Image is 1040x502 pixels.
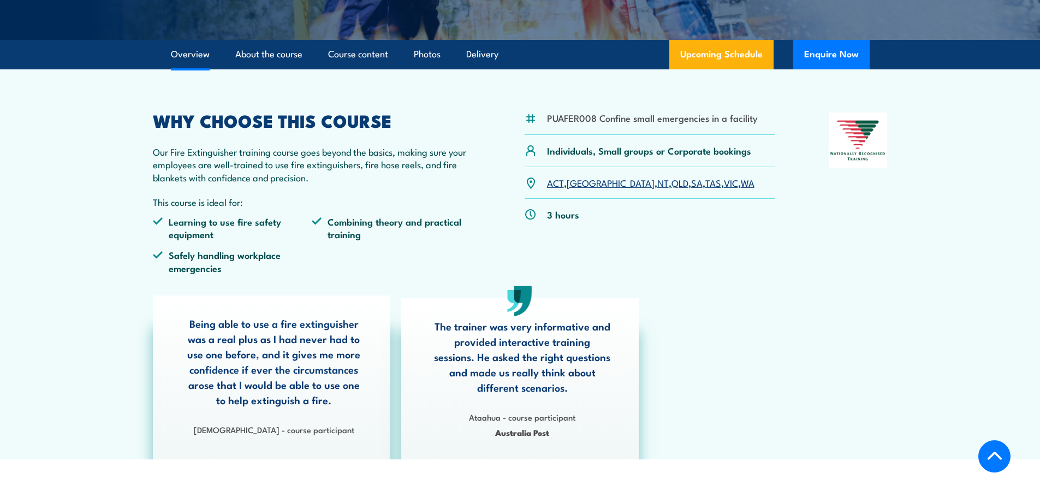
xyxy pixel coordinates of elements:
[705,176,721,189] a: TAS
[547,111,758,124] li: PUAFER008 Confine small emergencies in a facility
[466,40,498,69] a: Delivery
[153,215,312,241] li: Learning to use fire safety equipment
[547,208,579,221] p: 3 hours
[414,40,441,69] a: Photos
[567,176,655,189] a: [GEOGRAPHIC_DATA]
[671,176,688,189] a: QLD
[724,176,738,189] a: VIC
[171,40,210,69] a: Overview
[153,196,472,208] p: This course is ideal for:
[153,249,312,274] li: Safely handling workplace emergencies
[741,176,754,189] a: WA
[669,40,774,69] a: Upcoming Schedule
[153,113,472,128] h2: WHY CHOOSE THIS COURSE
[433,318,611,395] p: The trainer was very informative and provided interactive training sessions. He asked the right q...
[829,113,888,168] img: Nationally Recognised Training logo.
[235,40,302,69] a: About the course
[547,176,564,189] a: ACT
[547,176,754,189] p: , , , , , , ,
[469,411,575,423] strong: Ataahua - course participant
[194,423,354,435] strong: [DEMOGRAPHIC_DATA] - course participant
[312,215,471,241] li: Combining theory and practical training
[185,316,363,407] p: Being able to use a fire extinguisher was a real plus as I had never had to use one before, and i...
[691,176,703,189] a: SA
[657,176,669,189] a: NT
[153,145,472,184] p: Our Fire Extinguisher training course goes beyond the basics, making sure your employees are well...
[433,426,611,439] span: Australia Post
[547,144,751,157] p: Individuals, Small groups or Corporate bookings
[793,40,870,69] button: Enquire Now
[328,40,388,69] a: Course content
